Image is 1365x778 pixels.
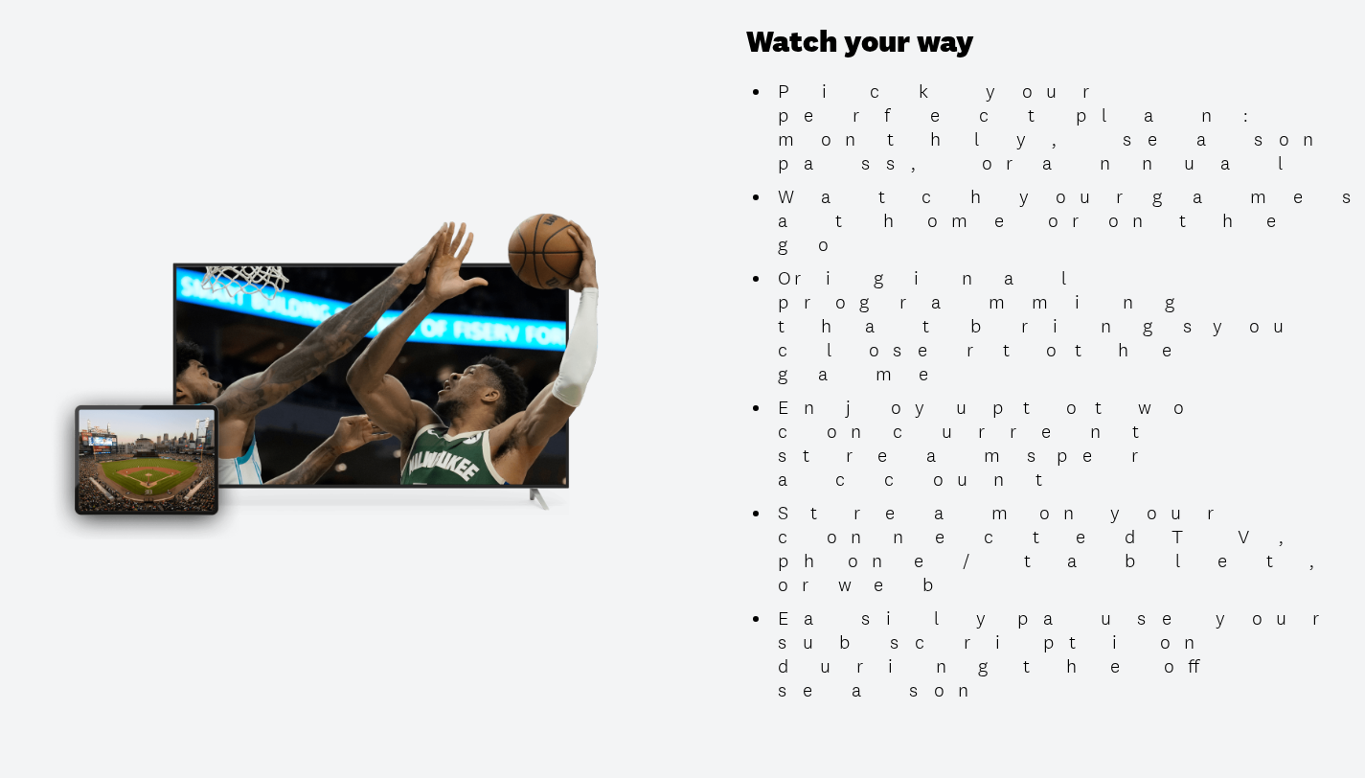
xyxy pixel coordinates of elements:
img: Promotional Image [46,196,657,540]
